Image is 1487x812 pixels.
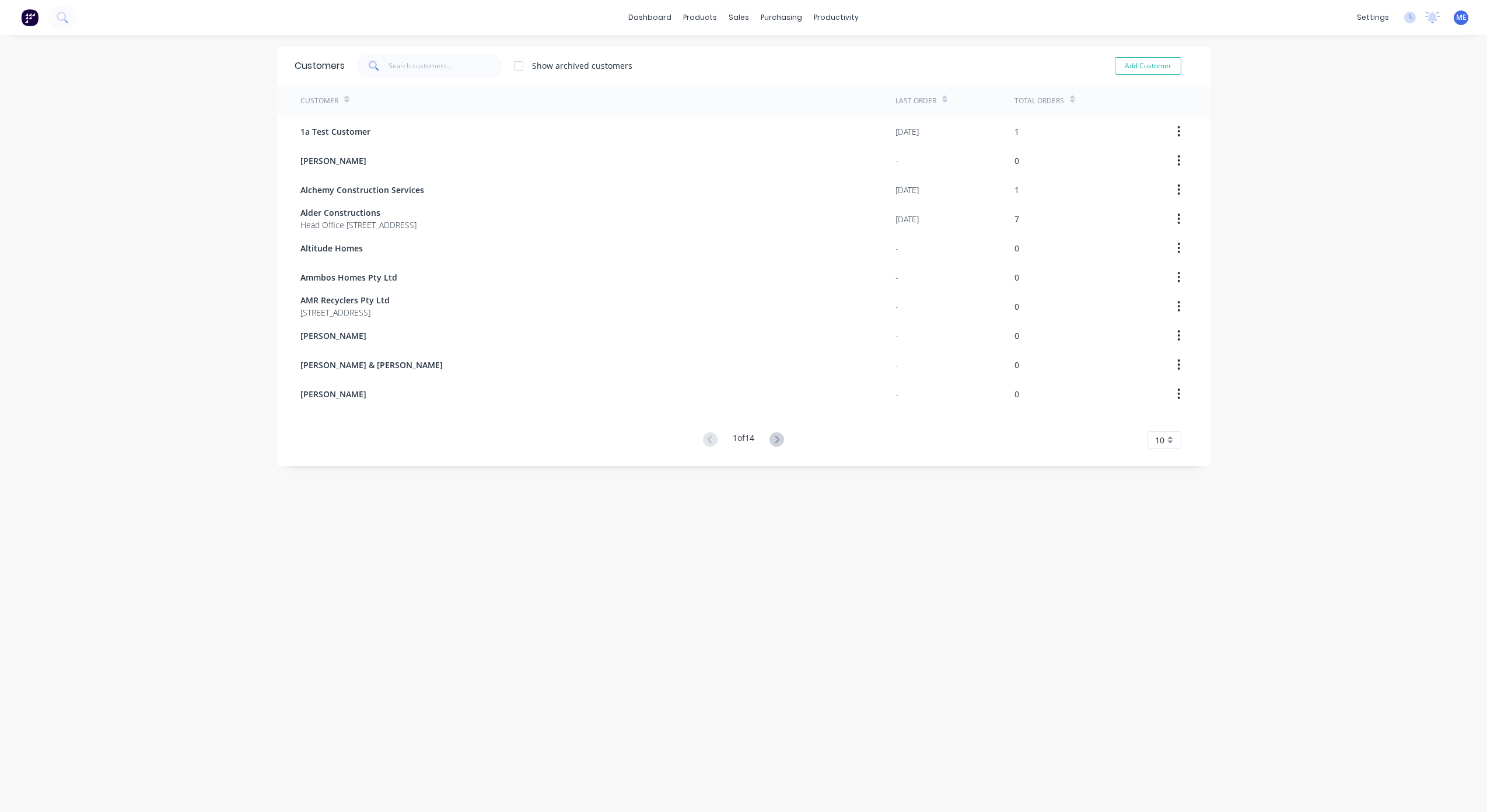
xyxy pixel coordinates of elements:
[300,306,390,318] span: [STREET_ADDRESS]
[1351,9,1395,26] div: settings
[532,60,632,72] div: Show archived customers
[300,388,366,400] span: [PERSON_NAME]
[300,155,366,167] span: [PERSON_NAME]
[1014,125,1019,138] div: 1
[1155,434,1164,446] span: 10
[300,184,424,196] span: Alchemy Construction Services
[895,184,919,196] div: [DATE]
[300,206,417,219] span: Alder Constructions
[895,155,898,167] div: -
[21,9,39,26] img: Factory
[300,359,443,371] span: [PERSON_NAME] & [PERSON_NAME]
[895,96,936,106] div: Last Order
[755,9,808,26] div: purchasing
[1456,12,1467,23] span: ME
[895,242,898,254] div: -
[1014,300,1019,313] div: 0
[295,59,345,73] div: Customers
[1014,213,1019,225] div: 7
[808,9,865,26] div: productivity
[895,359,898,371] div: -
[1014,96,1064,106] div: Total Orders
[300,242,363,254] span: Altitude Homes
[300,96,338,106] div: Customer
[895,125,919,138] div: [DATE]
[300,294,390,306] span: AMR Recyclers Pty Ltd
[895,330,898,342] div: -
[389,54,502,78] input: Search customers...
[895,213,919,225] div: [DATE]
[895,271,898,283] div: -
[895,388,898,400] div: -
[300,330,366,342] span: [PERSON_NAME]
[895,300,898,313] div: -
[1014,359,1019,371] div: 0
[1014,242,1019,254] div: 0
[733,432,754,449] div: 1 of 14
[300,219,417,231] span: Head Office [STREET_ADDRESS]
[622,9,677,26] a: dashboard
[677,9,723,26] div: products
[1014,330,1019,342] div: 0
[1115,57,1181,75] button: Add Customer
[1014,388,1019,400] div: 0
[1014,155,1019,167] div: 0
[300,125,370,138] span: 1a Test Customer
[723,9,755,26] div: sales
[300,271,397,283] span: Ammbos Homes Pty Ltd
[1014,184,1019,196] div: 1
[1014,271,1019,283] div: 0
